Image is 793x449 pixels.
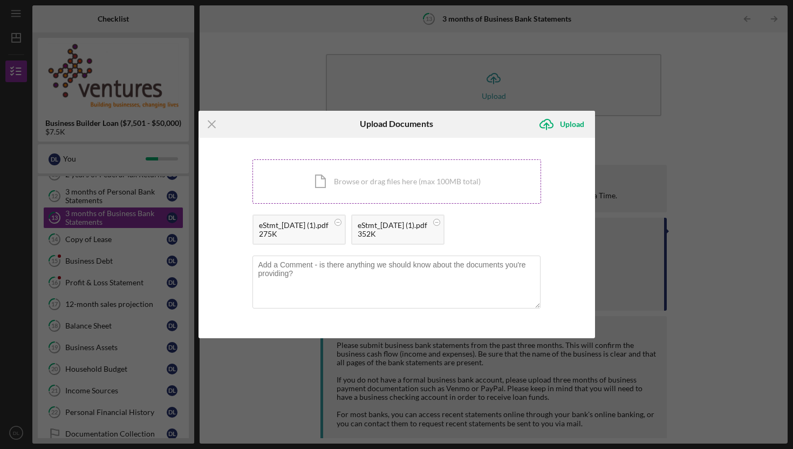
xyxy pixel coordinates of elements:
div: 275K [259,230,329,238]
div: eStmt_[DATE] (1).pdf [358,221,427,230]
h6: Upload Documents [360,119,433,129]
div: eStmt_[DATE] (1).pdf [259,221,329,230]
div: Upload [560,113,584,135]
button: Upload [533,113,595,135]
div: 352K [358,230,427,238]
